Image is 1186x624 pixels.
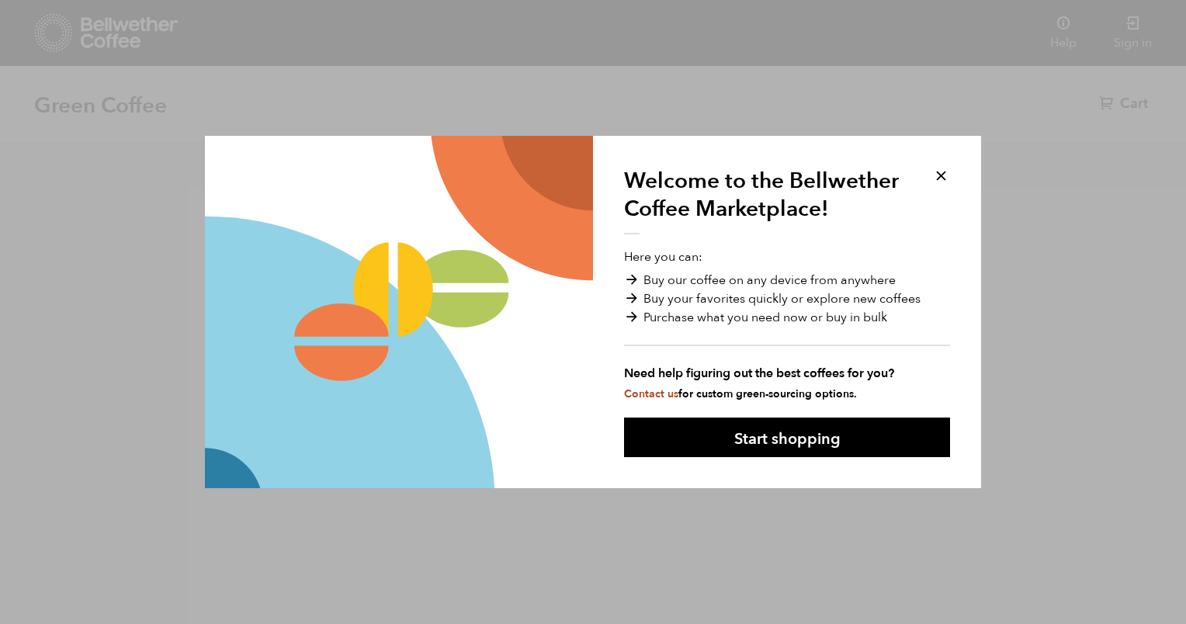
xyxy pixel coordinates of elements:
p: Here you can: [624,248,950,401]
h1: Welcome to the Bellwether Coffee Marketplace! [624,167,911,235]
li: Buy our coffee on any device from anywhere [624,271,950,289]
strong: Need help figuring out the best coffees for you? [624,364,950,383]
li: Buy your favorites quickly or explore new coffees [624,289,950,308]
button: Start shopping [624,418,950,457]
li: Purchase what you need now or buy in bulk [624,308,950,327]
a: Contact us [624,387,678,401]
small: for custom green-sourcing options. [624,387,857,401]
